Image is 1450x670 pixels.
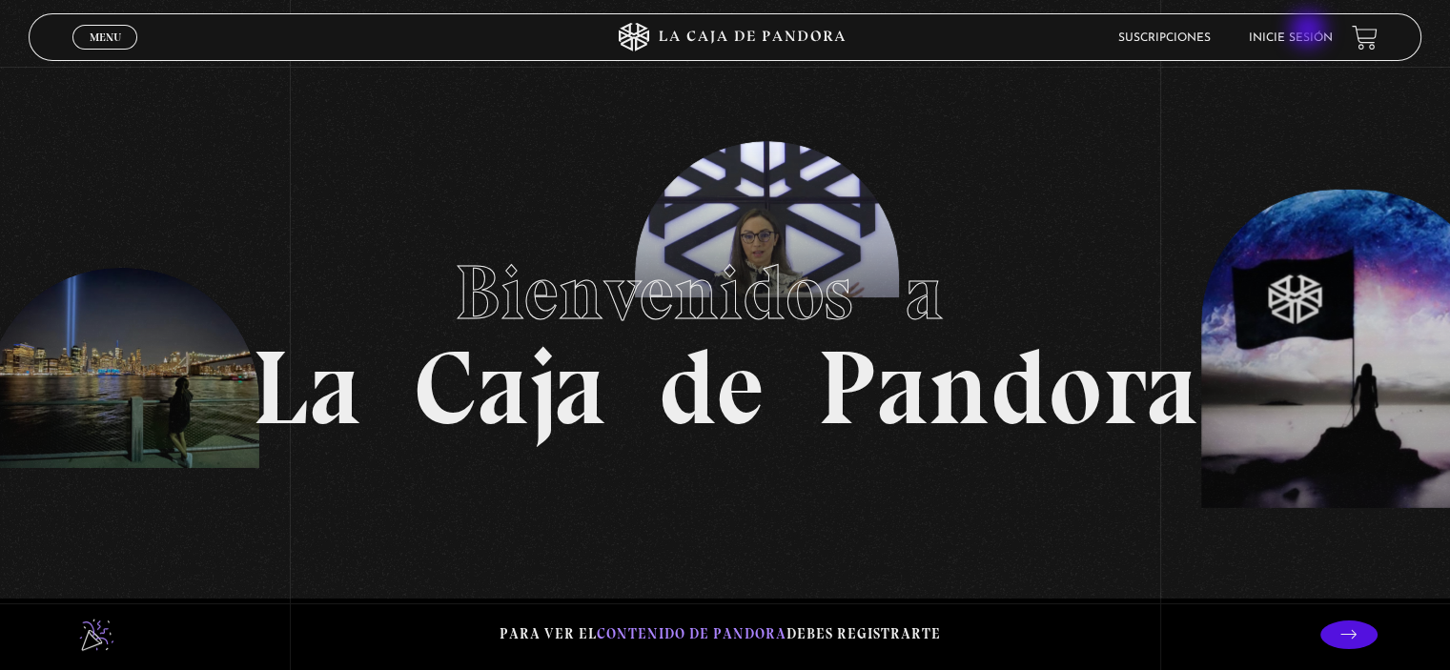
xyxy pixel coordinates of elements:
span: contenido de Pandora [597,625,786,642]
span: Bienvenidos a [455,247,996,338]
h1: La Caja de Pandora [252,231,1198,440]
a: View your shopping cart [1352,25,1378,51]
a: Inicie sesión [1249,32,1333,44]
span: Cerrar [83,48,128,61]
span: Menu [90,31,121,43]
p: Para ver el debes registrarte [500,621,941,647]
a: Suscripciones [1118,32,1211,44]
